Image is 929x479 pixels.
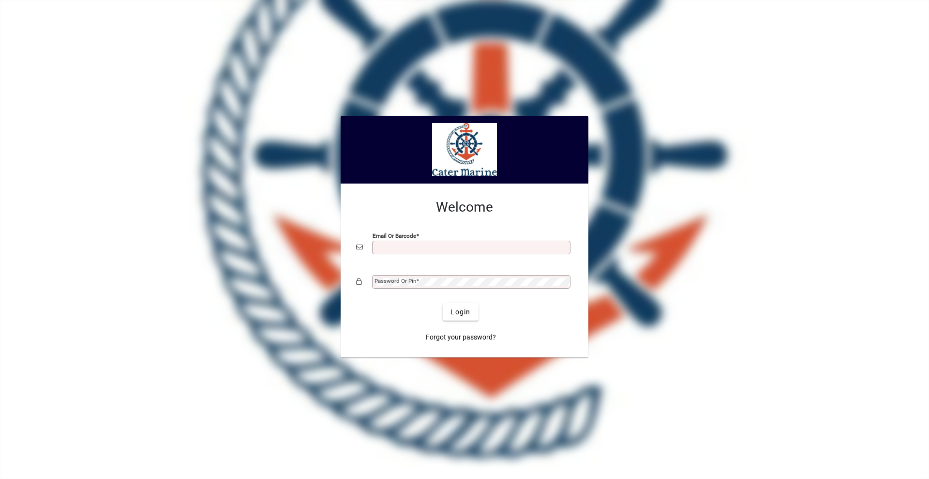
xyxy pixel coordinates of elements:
[375,278,416,284] mat-label: Password or Pin
[356,199,573,216] h2: Welcome
[450,307,470,317] span: Login
[373,232,416,239] mat-label: Email or Barcode
[443,303,478,321] button: Login
[422,328,500,346] a: Forgot your password?
[426,332,496,342] span: Forgot your password?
